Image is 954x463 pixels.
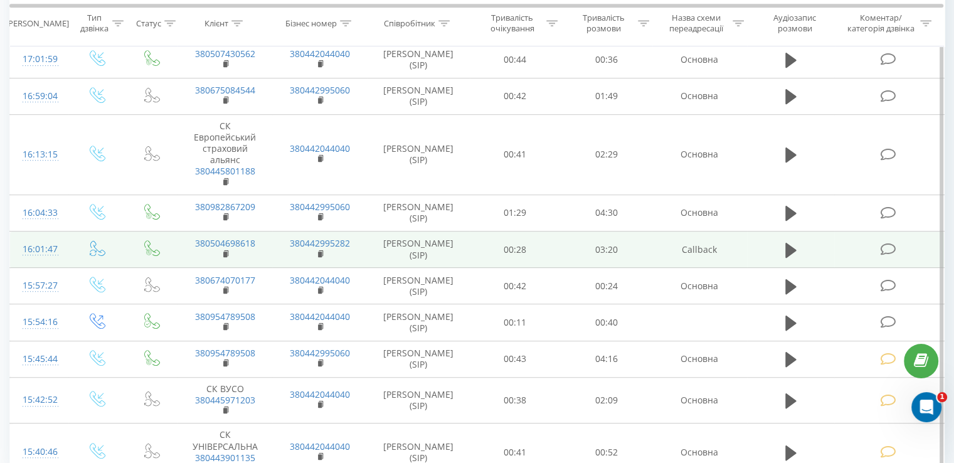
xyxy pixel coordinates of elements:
[23,310,56,334] div: 15:54:16
[368,304,470,341] td: [PERSON_NAME] (SIP)
[470,231,561,268] td: 00:28
[937,392,947,402] span: 1
[561,41,652,78] td: 00:36
[368,268,470,304] td: [PERSON_NAME] (SIP)
[652,114,746,194] td: Основна
[23,84,56,109] div: 16:59:04
[561,78,652,114] td: 01:49
[290,311,350,322] a: 380442044040
[290,440,350,452] a: 380442044040
[911,392,941,422] iframe: Intercom live chat
[290,84,350,96] a: 380442995060
[470,341,561,377] td: 00:43
[195,165,255,177] a: 380445801188
[195,84,255,96] a: 380675084544
[136,18,161,29] div: Статус
[290,201,350,213] a: 380442995060
[290,237,350,249] a: 380442995282
[6,18,69,29] div: [PERSON_NAME]
[652,377,746,423] td: Основна
[844,13,917,35] div: Коментар/категорія дзвінка
[178,377,272,423] td: СК ВУСО
[23,274,56,298] div: 15:57:27
[470,41,561,78] td: 00:44
[368,78,470,114] td: [PERSON_NAME] (SIP)
[290,274,350,286] a: 380442044040
[481,13,544,35] div: Тривалість очікування
[561,304,652,341] td: 00:40
[572,13,635,35] div: Тривалість розмови
[195,274,255,286] a: 380674070177
[23,201,56,225] div: 16:04:33
[79,13,109,35] div: Тип дзвінка
[23,47,56,72] div: 17:01:59
[664,13,729,35] div: Назва схеми переадресації
[204,18,228,29] div: Клієнт
[368,377,470,423] td: [PERSON_NAME] (SIP)
[285,18,337,29] div: Бізнес номер
[561,194,652,231] td: 04:30
[195,201,255,213] a: 380982867209
[195,237,255,249] a: 380504698618
[561,231,652,268] td: 03:20
[470,268,561,304] td: 00:42
[368,114,470,194] td: [PERSON_NAME] (SIP)
[195,311,255,322] a: 380954789508
[178,114,272,194] td: СК Европейський страховий альянс
[195,347,255,359] a: 380954789508
[195,48,255,60] a: 380507430562
[470,304,561,341] td: 00:11
[290,347,350,359] a: 380442995060
[23,388,56,412] div: 15:42:52
[470,78,561,114] td: 00:42
[758,13,832,35] div: Аудіозапис розмови
[561,341,652,377] td: 04:16
[561,114,652,194] td: 02:29
[470,194,561,231] td: 01:29
[652,194,746,231] td: Основна
[561,268,652,304] td: 00:24
[652,268,746,304] td: Основна
[195,394,255,406] a: 380445971203
[384,18,435,29] div: Співробітник
[290,48,350,60] a: 380442044040
[368,341,470,377] td: [PERSON_NAME] (SIP)
[652,341,746,377] td: Основна
[23,347,56,371] div: 15:45:44
[561,377,652,423] td: 02:09
[652,231,746,268] td: Callback
[23,237,56,262] div: 16:01:47
[23,142,56,167] div: 16:13:15
[290,142,350,154] a: 380442044040
[470,377,561,423] td: 00:38
[652,41,746,78] td: Основна
[470,114,561,194] td: 00:41
[652,78,746,114] td: Основна
[290,388,350,400] a: 380442044040
[368,231,470,268] td: [PERSON_NAME] (SIP)
[368,41,470,78] td: [PERSON_NAME] (SIP)
[368,194,470,231] td: [PERSON_NAME] (SIP)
